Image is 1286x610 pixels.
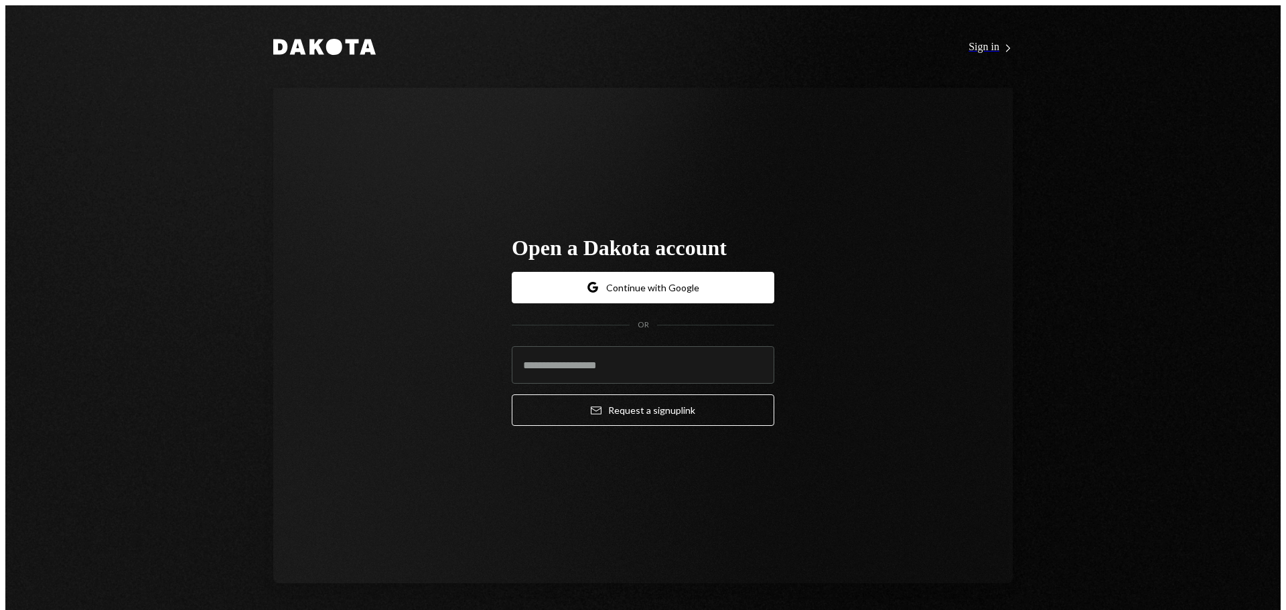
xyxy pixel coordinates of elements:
div: Sign in [969,41,1013,54]
button: Continue with Google [512,272,774,303]
button: Request a signuplink [512,394,774,426]
h1: Open a Dakota account [512,234,774,261]
a: Sign in [969,40,1013,54]
div: OR [638,319,649,331]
